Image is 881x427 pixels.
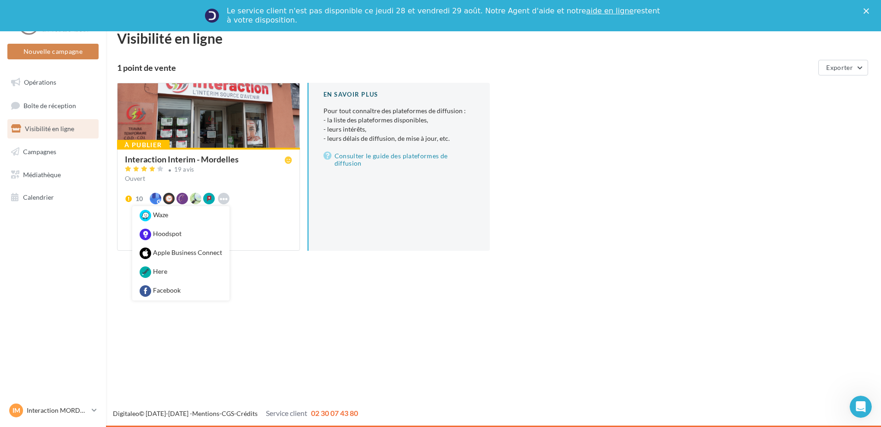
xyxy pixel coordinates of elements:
a: Digitaleo [113,410,139,417]
span: Opérations [24,78,56,86]
a: Facebook [132,282,229,300]
span: Médiathèque [23,170,61,178]
a: aide en ligne [586,6,634,15]
span: 02 30 07 43 80 [311,409,358,417]
li: - leurs délais de diffusion, de mise à jour, etc. [323,134,476,143]
div: En savoir plus [323,90,476,99]
span: Calendrier [23,193,54,201]
a: Mentions [192,410,219,417]
a: Campagnes [6,142,100,162]
li: - la liste des plateformes disponibles, [323,115,476,125]
span: Visibilité en ligne [25,125,74,133]
button: Exporter [818,60,868,75]
span: Campagnes [23,148,56,156]
a: CGS [222,410,234,417]
a: Apple Business Connect [132,244,229,263]
p: Pour tout connaître des plateformes de diffusion : [323,106,476,143]
span: Exporter [826,63,853,71]
span: © [DATE]-[DATE] - - - [113,410,358,417]
a: Médiathèque [6,165,100,185]
a: Boîte de réception [6,96,100,115]
span: IM [12,406,20,415]
a: Crédits [236,410,258,417]
a: Consulter le guide des plateformes de diffusion [323,150,476,169]
span: Ouvert [125,174,145,182]
div: Interaction Interim - Mordelles [125,155,239,163]
a: Visibilité en ligne [6,119,100,138]
span: Service client [266,409,307,417]
a: Calendrier [6,188,100,207]
a: 19 avis [125,165,292,176]
div: À publier [117,140,170,150]
button: Nouvelle campagne [7,44,99,59]
a: Waze [132,206,229,225]
a: IM Interaction MORDELLES [7,402,99,419]
div: Fermer [863,8,873,14]
span: Boîte de réception [23,101,76,109]
div: 1 point de vente [117,63,815,72]
iframe: Intercom live chat [850,396,872,418]
div: 10 [135,194,143,203]
img: Profile image for Service-Client [205,8,219,23]
p: Interaction MORDELLES [27,406,88,415]
div: 19 avis [174,167,194,173]
li: - leurs intérêts, [323,125,476,134]
a: Hoodspot [132,225,229,244]
div: Visibilité en ligne [117,31,870,45]
a: Opérations [6,73,100,92]
div: Le service client n'est pas disponible ce jeudi 28 et vendredi 29 août. Notre Agent d'aide et not... [227,6,662,25]
a: Here [132,263,229,282]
